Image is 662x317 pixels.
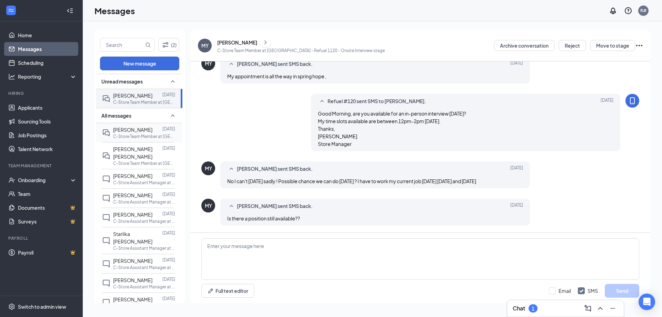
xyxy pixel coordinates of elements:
[158,38,179,52] button: Filter (2)
[113,199,175,205] p: C-Store Assistant Manager at [GEOGRAPHIC_DATA] - Refuel 1120
[18,101,77,115] a: Applicants
[18,142,77,156] a: Talent Network
[162,191,175,197] p: [DATE]
[237,60,313,68] span: [PERSON_NAME] sent SMS back.
[494,40,554,51] button: Archive conversation
[113,296,152,303] span: [PERSON_NAME]
[227,202,235,210] svg: SmallChevronUp
[18,177,71,184] div: Onboarding
[161,41,170,49] svg: Filter
[113,99,175,105] p: C-Store Team Member at [GEOGRAPHIC_DATA] - Refuel 1120
[162,257,175,263] p: [DATE]
[102,152,110,160] svg: DoubleChat
[18,187,77,201] a: Team
[605,284,639,298] button: Send
[8,235,76,241] div: Payroll
[635,41,643,50] svg: Ellipses
[18,28,77,42] a: Home
[510,202,523,210] span: [DATE]
[101,78,143,85] span: Unread messages
[101,112,131,119] span: All messages
[18,303,66,310] div: Switch to admin view
[510,165,523,173] span: [DATE]
[8,73,15,80] svg: Analysis
[328,97,426,106] span: Refuel #120 sent SMS to [PERSON_NAME].
[8,7,14,14] svg: WorkstreamLogo
[8,303,15,310] svg: Settings
[18,42,77,56] a: Messages
[584,304,592,313] svg: ComposeMessage
[205,165,212,172] div: MY
[582,303,593,314] button: ComposeMessage
[113,265,175,270] p: C-Store Assistant Manager at [GEOGRAPHIC_DATA] - Refuel 1120
[162,276,175,282] p: [DATE]
[201,284,254,298] button: Full text editorPen
[513,305,525,312] h3: Chat
[113,160,175,166] p: C-Store Team Member at [GEOGRAPHIC_DATA] - Refuel 1120
[100,38,144,51] input: Search
[102,194,110,202] svg: ChatInactive
[609,7,617,15] svg: Notifications
[237,165,313,173] span: [PERSON_NAME] sent SMS back.
[145,42,151,48] svg: MagnifyingGlass
[102,214,110,222] svg: ChatInactive
[102,260,110,268] svg: ChatInactive
[162,296,175,301] p: [DATE]
[113,218,175,224] p: C-Store Assistant Manager at [GEOGRAPHIC_DATA] - Refuel 1120
[624,7,632,15] svg: QuestionInfo
[162,172,175,178] p: [DATE]
[113,284,175,290] p: C-Store Assistant Manager at [GEOGRAPHIC_DATA] - Refuel 1120
[113,92,152,99] span: [PERSON_NAME]
[113,192,152,198] span: [PERSON_NAME]
[102,175,110,183] svg: ChatInactive
[227,60,235,68] svg: SmallChevronUp
[162,126,175,132] p: [DATE]
[113,146,152,160] span: [PERSON_NAME] [PERSON_NAME]
[8,177,15,184] svg: UserCheck
[262,38,269,47] svg: ChevronRight
[510,60,523,68] span: [DATE]
[18,115,77,128] a: Sourcing Tools
[18,201,77,215] a: DocumentsCrown
[639,294,655,310] div: Open Intercom Messenger
[590,40,635,51] button: Move to stage
[113,211,152,218] span: [PERSON_NAME]
[227,215,300,221] span: Is there a position still available??
[318,110,466,147] span: Good Morning, are you available for an in-person interview [DATE]? My time slots available are be...
[102,237,110,245] svg: ChatInactive
[113,180,175,186] p: C-Store Assistant Manager at [GEOGRAPHIC_DATA] - Refuel 1120
[113,245,175,251] p: C-Store Assistant Manager at [GEOGRAPHIC_DATA] - Refuel 1120
[207,287,214,294] svg: Pen
[609,304,617,313] svg: Minimize
[102,129,110,137] svg: DoubleChat
[217,48,385,53] p: C-Store Team Member at [GEOGRAPHIC_DATA] - Refuel 1120 - Onsite Interview stage
[18,56,77,70] a: Scheduling
[18,246,77,259] a: PayrollCrown
[237,202,313,210] span: [PERSON_NAME] sent SMS back.
[628,97,636,105] svg: MobileSms
[607,303,618,314] button: Minimize
[217,39,257,46] div: [PERSON_NAME]
[318,97,326,106] svg: SmallChevronUp
[162,230,175,236] p: [DATE]
[100,57,179,70] button: New message
[162,211,175,217] p: [DATE]
[8,90,76,96] div: Hiring
[162,92,175,98] p: [DATE]
[169,77,177,86] svg: SmallChevronUp
[640,8,646,13] div: R#
[205,202,212,209] div: MY
[595,303,606,314] button: ChevronUp
[94,5,135,17] h1: Messages
[18,215,77,228] a: SurveysCrown
[102,95,110,103] svg: DoubleChat
[113,127,152,133] span: [PERSON_NAME]
[18,128,77,142] a: Job Postings
[559,40,586,51] button: Reject
[113,133,175,139] p: C-Store Team Member at [GEOGRAPHIC_DATA] - Refuel 1120
[596,304,604,313] svg: ChevronUp
[227,73,327,79] span: My appointment is all the way in spring hope ,
[169,111,177,120] svg: SmallChevronUp
[18,73,77,80] div: Reporting
[113,173,152,179] span: [PERSON_NAME]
